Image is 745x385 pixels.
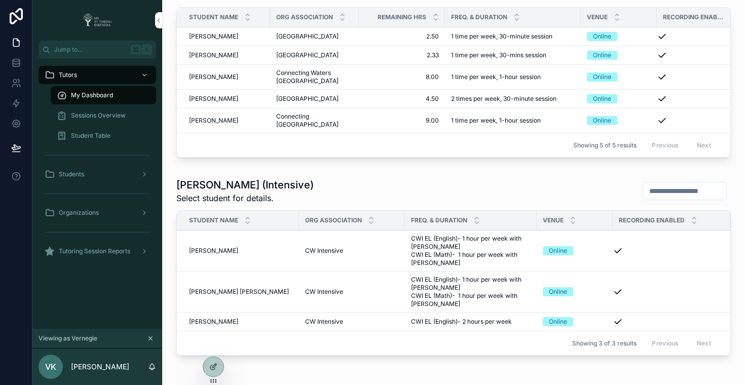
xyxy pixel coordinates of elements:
[587,32,651,41] a: Online
[587,116,651,125] a: Online
[39,242,156,260] a: Tutoring Session Reports
[54,46,127,54] span: Jump to...
[451,117,575,125] a: 1 time per week, 1-hour session
[305,318,343,326] span: CW Intensive
[32,59,162,274] div: scrollable content
[176,178,314,192] h1: [PERSON_NAME] (Intensive)
[663,13,725,21] span: Recording Enabled
[276,112,353,129] a: Connecting [GEOGRAPHIC_DATA]
[593,51,611,60] div: Online
[411,235,531,267] a: CWI EL (English)- 1 hour per week with [PERSON_NAME] CWI EL (Math)- 1 hour per week with [PERSON_...
[276,69,353,85] span: Connecting Waters [GEOGRAPHIC_DATA]
[451,32,575,41] a: 1 time per week, 30-minute session
[305,288,343,296] span: CW Intensive
[543,216,564,224] span: Venue
[276,32,353,41] a: [GEOGRAPHIC_DATA]
[189,247,293,255] a: [PERSON_NAME]
[276,13,333,21] span: Org Association
[189,288,289,296] span: [PERSON_NAME] [PERSON_NAME]
[189,247,238,255] span: [PERSON_NAME]
[451,117,541,125] span: 1 time per week, 1-hour session
[543,317,607,326] a: Online
[143,46,151,54] span: K
[549,246,567,255] div: Online
[451,73,575,81] a: 1 time per week, 1-hour session
[189,73,264,81] a: [PERSON_NAME]
[411,318,531,326] a: CWI EL (English)- 2 hours per week
[71,362,129,372] p: [PERSON_NAME]
[593,94,611,103] div: Online
[276,95,339,103] span: [GEOGRAPHIC_DATA]
[549,287,567,296] div: Online
[365,117,439,125] a: 9.00
[59,170,84,178] span: Students
[305,288,399,296] a: CW Intensive
[189,95,264,103] a: [PERSON_NAME]
[593,72,611,82] div: Online
[59,247,130,255] span: Tutoring Session Reports
[276,51,353,59] a: [GEOGRAPHIC_DATA]
[587,72,651,82] a: Online
[39,41,156,59] button: Jump to...K
[365,73,439,81] a: 8.00
[51,86,156,104] a: My Dashboard
[71,132,110,140] span: Student Table
[573,141,637,149] span: Showing 5 of 5 results
[45,361,56,373] span: VK
[587,13,608,21] span: Venue
[378,13,426,21] span: Remaining Hrs
[543,246,607,255] a: Online
[276,32,339,41] span: [GEOGRAPHIC_DATA]
[189,117,238,125] span: [PERSON_NAME]
[59,209,99,217] span: Organizations
[305,247,399,255] a: CW Intensive
[305,318,399,326] a: CW Intensive
[189,216,238,224] span: Student Name
[189,318,238,326] span: [PERSON_NAME]
[189,73,238,81] span: [PERSON_NAME]
[619,216,685,224] span: Recording Enabled
[411,276,531,308] a: CWI EL (English)- 1 hour per week with [PERSON_NAME] CWI EL (Math)- 1 hour per week with [PERSON_...
[59,71,77,79] span: Tutors
[189,32,238,41] span: [PERSON_NAME]
[276,95,353,103] a: [GEOGRAPHIC_DATA]
[365,95,439,103] a: 4.50
[451,51,575,59] a: 1 time per week, 30-mins session
[451,95,556,103] span: 2 times per week, 30-minute session
[39,204,156,222] a: Organizations
[189,51,264,59] a: [PERSON_NAME]
[543,287,607,296] a: Online
[80,12,115,28] img: App logo
[305,216,362,224] span: Org Association
[411,216,467,224] span: Freq. & Duration
[305,247,343,255] span: CW Intensive
[189,318,293,326] a: [PERSON_NAME]
[365,51,439,59] a: 2.33
[51,127,156,145] a: Student Table
[276,51,339,59] span: [GEOGRAPHIC_DATA]
[451,51,546,59] span: 1 time per week, 30-mins session
[411,318,512,326] span: CWI EL (English)- 2 hours per week
[587,51,651,60] a: Online
[593,116,611,125] div: Online
[189,13,238,21] span: Student Name
[587,94,651,103] a: Online
[39,165,156,183] a: Students
[365,32,439,41] a: 2.50
[39,334,97,342] span: Viewing as Vernegie
[451,95,575,103] a: 2 times per week, 30-minute session
[189,117,264,125] a: [PERSON_NAME]
[593,32,611,41] div: Online
[51,106,156,125] a: Sessions Overview
[39,66,156,84] a: Tutors
[71,91,113,99] span: My Dashboard
[549,317,567,326] div: Online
